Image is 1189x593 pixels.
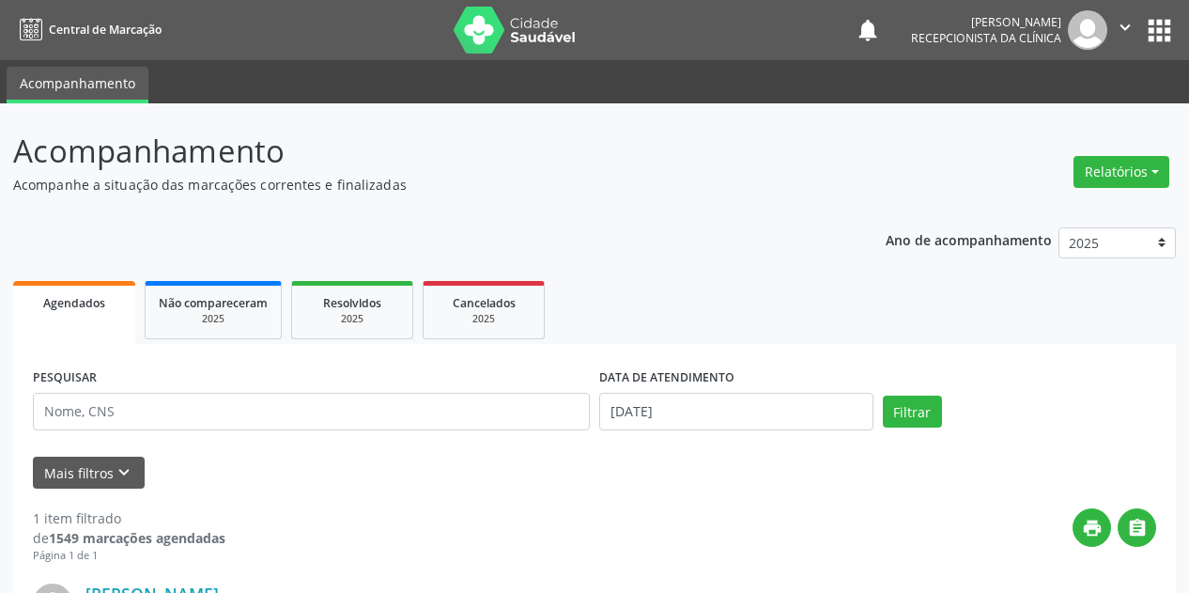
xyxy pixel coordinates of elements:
a: Central de Marcação [13,14,162,45]
div: de [33,528,225,548]
p: Acompanhe a situação das marcações correntes e finalizadas [13,175,827,195]
span: Cancelados [453,295,516,311]
div: 2025 [159,312,268,326]
span: Recepcionista da clínica [911,30,1061,46]
button:  [1118,508,1156,547]
button: Relatórios [1073,156,1169,188]
input: Nome, CNS [33,393,590,430]
button: Mais filtroskeyboard_arrow_down [33,457,145,490]
span: Não compareceram [159,295,268,311]
a: Acompanhamento [7,67,148,103]
img: img [1068,10,1107,50]
span: Central de Marcação [49,22,162,38]
button: notifications [855,17,881,43]
div: 1 item filtrado [33,508,225,528]
input: Selecione um intervalo [599,393,873,430]
div: [PERSON_NAME] [911,14,1061,30]
button:  [1107,10,1143,50]
i:  [1127,518,1148,538]
span: Resolvidos [323,295,381,311]
button: apps [1143,14,1176,47]
label: PESQUISAR [33,364,97,393]
p: Ano de acompanhamento [886,227,1052,251]
button: print [1073,508,1111,547]
button: Filtrar [883,396,942,428]
label: DATA DE ATENDIMENTO [599,364,734,393]
i: keyboard_arrow_down [114,462,134,483]
p: Acompanhamento [13,128,827,175]
div: Página 1 de 1 [33,548,225,564]
i: print [1082,518,1103,538]
div: 2025 [305,312,399,326]
div: 2025 [437,312,531,326]
i:  [1115,17,1135,38]
span: Agendados [43,295,105,311]
strong: 1549 marcações agendadas [49,529,225,547]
